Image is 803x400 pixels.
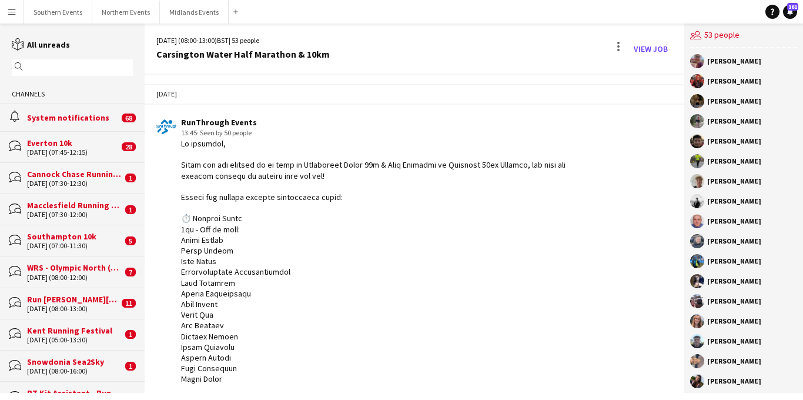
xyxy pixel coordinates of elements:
[707,58,761,65] div: [PERSON_NAME]
[27,274,122,282] div: [DATE] (08:00-12:00)
[160,1,229,24] button: Midlands Events
[707,238,761,245] div: [PERSON_NAME]
[27,148,119,156] div: [DATE] (07:45-12:15)
[27,388,122,398] div: RT Kit Assistant - Run [PERSON_NAME][GEOGRAPHIC_DATA]
[217,36,229,45] span: BST
[27,262,122,273] div: WRS - Olympic North (Women Only)
[125,362,136,371] span: 1
[24,1,92,24] button: Southern Events
[125,174,136,182] span: 1
[27,169,122,179] div: Cannock Chase Running Festival
[707,98,761,105] div: [PERSON_NAME]
[125,205,136,214] span: 1
[197,128,252,137] span: · Seen by 50 people
[690,24,797,48] div: 53 people
[707,378,761,385] div: [PERSON_NAME]
[707,358,761,365] div: [PERSON_NAME]
[27,325,122,336] div: Kent Running Festival
[122,299,136,308] span: 11
[27,336,122,344] div: [DATE] (05:00-13:30)
[27,179,122,188] div: [DATE] (07:30-12:30)
[27,138,119,148] div: Everton 10k
[125,236,136,245] span: 5
[783,5,797,19] a: 161
[787,3,798,11] span: 161
[707,258,761,265] div: [PERSON_NAME]
[27,305,119,313] div: [DATE] (08:00-13:00)
[707,218,761,225] div: [PERSON_NAME]
[27,200,122,211] div: Macclesfield Running Festival
[707,178,761,185] div: [PERSON_NAME]
[27,356,122,367] div: Snowdonia Sea2Sky
[707,198,761,205] div: [PERSON_NAME]
[629,39,672,58] a: View Job
[707,298,761,305] div: [PERSON_NAME]
[27,211,122,219] div: [DATE] (07:30-12:00)
[181,128,588,138] div: 13:45
[27,231,122,242] div: Southampton 10k
[125,330,136,339] span: 1
[122,114,136,122] span: 68
[156,35,330,46] div: [DATE] (08:00-13:00) | 53 people
[27,112,119,123] div: System notifications
[181,117,588,128] div: RunThrough Events
[707,118,761,125] div: [PERSON_NAME]
[707,318,761,325] div: [PERSON_NAME]
[145,84,685,104] div: [DATE]
[707,78,761,85] div: [PERSON_NAME]
[125,268,136,276] span: 7
[707,338,761,345] div: [PERSON_NAME]
[122,142,136,151] span: 28
[27,367,122,375] div: [DATE] (08:00-16:00)
[92,1,160,24] button: Northern Events
[27,294,119,305] div: Run [PERSON_NAME][GEOGRAPHIC_DATA]
[27,242,122,250] div: [DATE] (07:00-11:30)
[156,49,330,59] div: Carsington Water Half Marathon & 10km
[707,138,761,145] div: [PERSON_NAME]
[12,39,70,50] a: All unreads
[707,278,761,285] div: [PERSON_NAME]
[707,158,761,165] div: [PERSON_NAME]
